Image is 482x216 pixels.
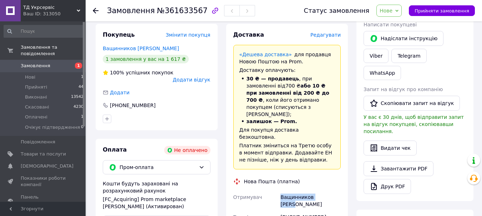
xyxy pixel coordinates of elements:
[103,196,210,210] div: [FC_Acquiring] Prom marketplace [PERSON_NAME] (Активирован)
[21,63,50,69] span: Замовлення
[103,180,210,210] div: Кошти будуть зараховані на розрахунковий рахунок
[380,8,392,14] span: Нове
[21,44,86,57] span: Замовлення та повідомлення
[25,114,47,120] span: Оплачені
[364,31,443,46] button: Надіслати інструкцію
[239,67,335,74] div: Доставку оплачують:
[247,118,297,124] span: залишок — Prom.
[21,139,55,145] span: Повідомлення
[4,25,84,38] input: Пошук
[120,163,196,171] span: Пром-оплата
[364,141,417,156] button: Видати чек
[103,146,127,153] span: Оплата
[247,76,299,81] span: 30 ₴ — продавець
[391,49,426,63] a: Telegram
[279,191,342,211] div: Ващинников [PERSON_NAME]
[364,96,460,111] button: Скопіювати запит на відгук
[239,75,335,118] li: , при замовленні від 700 ₴ , коли його отримано покупцем (списуються з [PERSON_NAME]);
[21,194,66,207] span: Панель управління
[25,104,49,110] span: Скасовані
[110,70,124,75] span: 100%
[103,46,179,51] a: Ващинников [PERSON_NAME]
[21,151,66,157] span: Товари та послуги
[23,11,86,17] div: Ваш ID: 313050
[107,6,155,15] span: Замовлення
[409,5,475,16] button: Прийняти замовлення
[103,69,173,76] div: успішних покупок
[73,104,83,110] span: 4230
[78,84,83,90] span: 44
[25,124,80,131] span: Очікує підтвердження
[75,63,82,69] span: 1
[364,22,417,27] span: Написати покупцеві
[364,66,401,80] a: WhatsApp
[93,7,98,14] div: Повернутися назад
[247,83,329,103] span: або 10 ₴ при замовленні від 200 ₴ до 700 ₴
[25,84,47,90] span: Прийняті
[81,114,83,120] span: 1
[415,8,469,14] span: Прийняти замовлення
[81,74,83,80] span: 1
[364,161,433,176] a: Завантажити PDF
[310,32,341,38] span: Редагувати
[304,7,370,14] div: Статус замовлення
[233,194,262,200] span: Отримувач
[23,4,77,11] span: ТД Укрсервіс
[173,77,210,83] span: Додати відгук
[103,31,135,38] span: Покупець
[25,74,35,80] span: Нові
[109,102,156,109] div: [PHONE_NUMBER]
[364,179,411,194] a: Друк PDF
[81,124,83,131] span: 0
[21,175,66,188] span: Показники роботи компанії
[239,52,292,57] a: «Дешева доставка»
[164,146,210,154] div: Не оплачено
[364,49,389,63] a: Viber
[157,6,208,15] span: №361633567
[239,142,335,163] div: Платник зміниться на Третю особу в момент відправки. Додавайте ЕН не пізніше, ніж у день відправки.
[110,90,130,95] span: Додати
[25,94,47,100] span: Виконані
[71,94,83,100] span: 13542
[364,114,464,134] span: У вас є 30 днів, щоб відправити запит на відгук покупцеві, скопіювавши посилання.
[364,86,443,92] span: Запит на відгук про компанію
[242,178,302,185] div: Нова Пошта (платна)
[21,163,73,169] span: [DEMOGRAPHIC_DATA]
[239,126,335,141] div: Для покупця доставка безкоштовна.
[239,51,335,65] div: для продавця Новою Поштою на Prom.
[166,32,210,38] span: Змінити покупця
[233,31,264,38] span: Доставка
[103,55,189,63] div: 1 замовлення у вас на 1 617 ₴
